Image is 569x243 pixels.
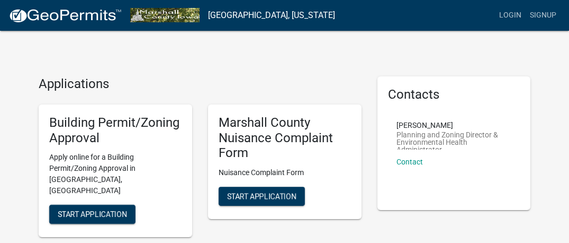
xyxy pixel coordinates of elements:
[219,115,351,161] h5: Marshall County Nuisance Complaint Form
[49,115,182,146] h5: Building Permit/Zoning Approval
[396,121,512,129] p: [PERSON_NAME]
[396,158,423,166] a: Contact
[208,6,335,24] a: [GEOGRAPHIC_DATA], [US_STATE]
[49,152,182,196] p: Apply online for a Building Permit/Zoning Approval in [GEOGRAPHIC_DATA], [GEOGRAPHIC_DATA]
[526,5,561,25] a: Signup
[219,167,351,178] p: Nuisance Complaint Form
[58,210,127,219] span: Start Application
[219,187,305,206] button: Start Application
[396,131,512,150] p: Planning and Zoning Director & Environmental Health Administrator
[49,205,136,224] button: Start Application
[388,87,520,102] h5: Contacts
[130,8,200,22] img: Marshall County, Iowa
[39,76,362,92] h4: Applications
[227,192,296,201] span: Start Application
[495,5,526,25] a: Login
